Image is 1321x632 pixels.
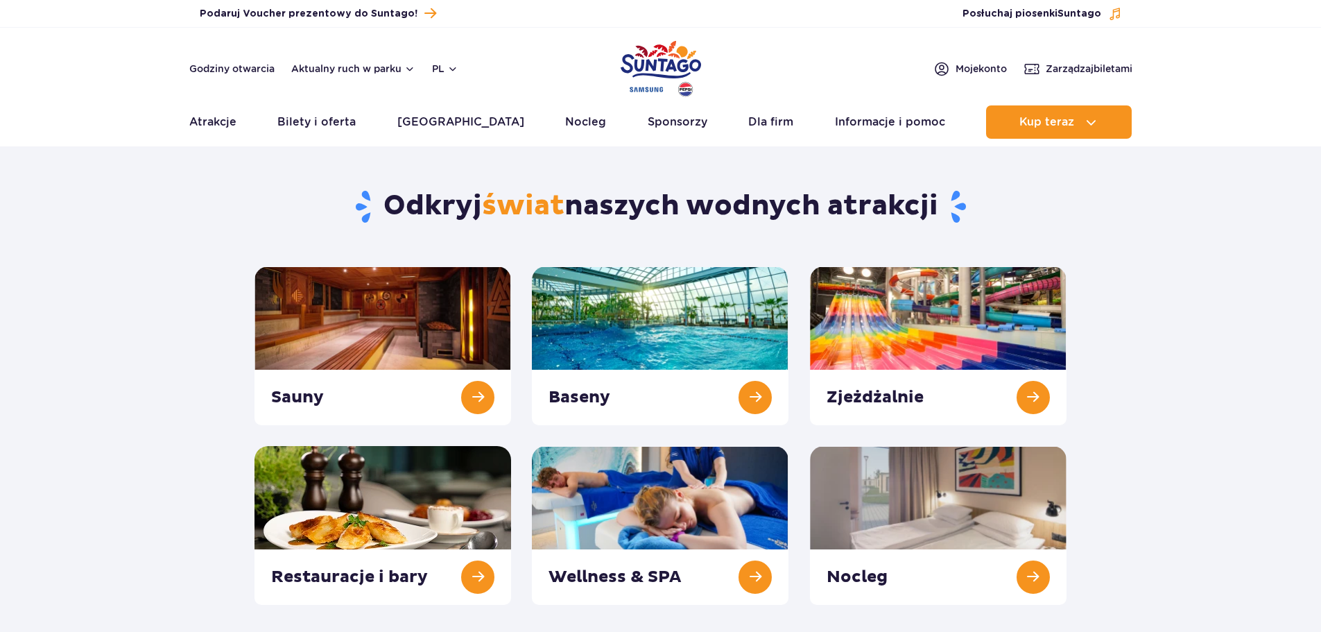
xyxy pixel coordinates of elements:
[962,7,1122,21] button: Posłuchaj piosenkiSuntago
[189,62,275,76] a: Godziny otwarcia
[621,35,701,99] a: Park of Poland
[648,105,707,139] a: Sponsorzy
[986,105,1132,139] button: Kup teraz
[200,7,417,21] span: Podaruj Voucher prezentowy do Suntago!
[962,7,1101,21] span: Posłuchaj piosenki
[482,189,564,223] span: świat
[277,105,356,139] a: Bilety i oferta
[1057,9,1101,19] span: Suntago
[397,105,524,139] a: [GEOGRAPHIC_DATA]
[189,105,236,139] a: Atrakcje
[933,60,1007,77] a: Mojekonto
[1046,62,1132,76] span: Zarządzaj biletami
[956,62,1007,76] span: Moje konto
[565,105,606,139] a: Nocleg
[291,63,415,74] button: Aktualny ruch w parku
[200,4,436,23] a: Podaruj Voucher prezentowy do Suntago!
[1019,116,1074,128] span: Kup teraz
[1024,60,1132,77] a: Zarządzajbiletami
[254,189,1067,225] h1: Odkryj naszych wodnych atrakcji
[748,105,793,139] a: Dla firm
[432,62,458,76] button: pl
[835,105,945,139] a: Informacje i pomoc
